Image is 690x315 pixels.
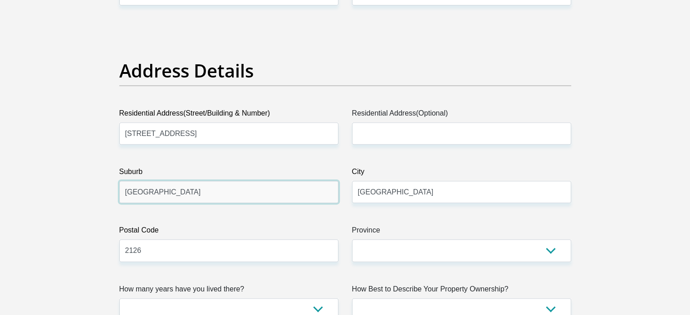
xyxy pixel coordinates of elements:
label: Postal Code [119,225,338,239]
input: Suburb [119,181,338,203]
label: Province [352,225,571,239]
h2: Address Details [119,60,571,82]
label: City [352,166,571,181]
input: Valid residential address [119,122,338,145]
label: How many years have you lived there? [119,284,338,298]
label: How Best to Describe Your Property Ownership? [352,284,571,298]
input: City [352,181,571,203]
input: Postal Code [119,239,338,262]
label: Suburb [119,166,338,181]
label: Residential Address(Street/Building & Number) [119,108,338,122]
label: Residential Address(Optional) [352,108,571,122]
select: Please Select a Province [352,239,571,262]
input: Address line 2 (Optional) [352,122,571,145]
